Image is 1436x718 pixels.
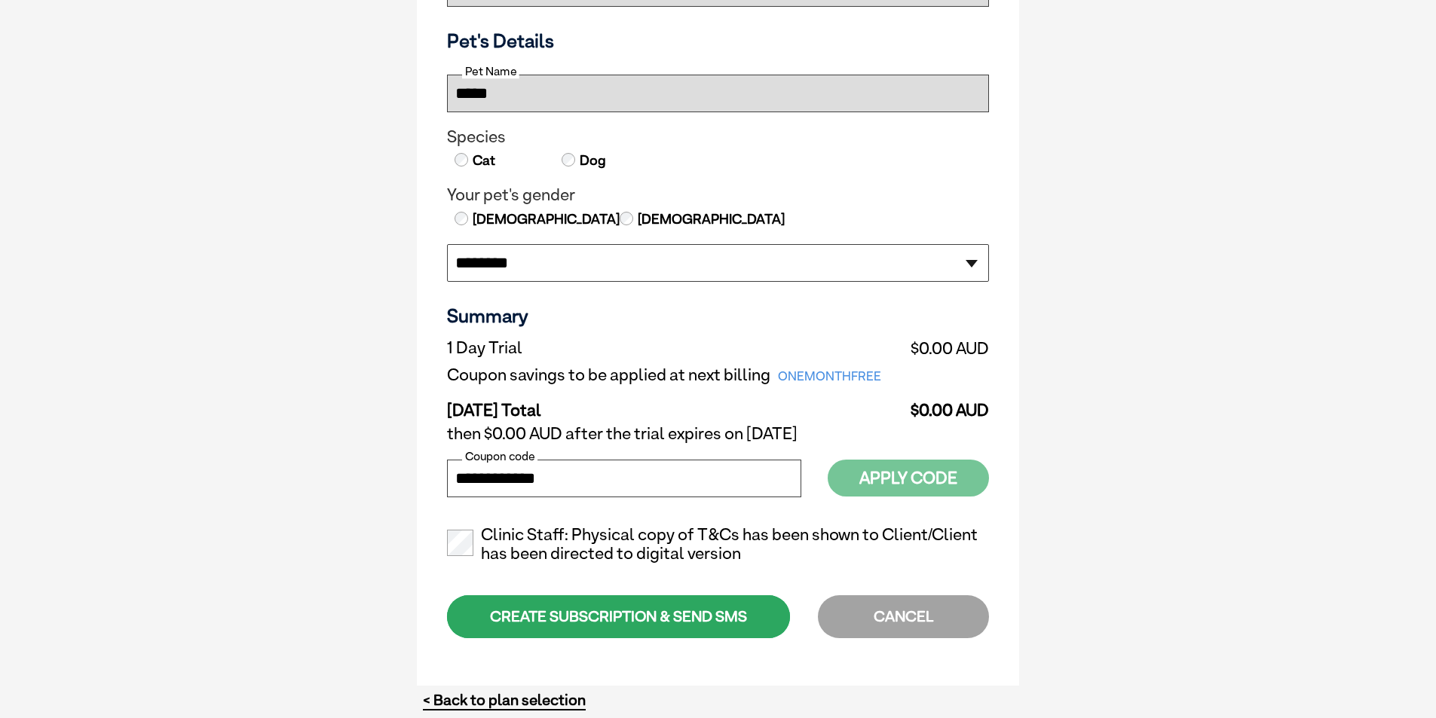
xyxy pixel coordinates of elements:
button: Apply Code [828,460,989,496]
h3: Summary [447,304,989,327]
td: 1 Day Trial [447,335,905,362]
label: Coupon code [462,450,537,463]
a: < Back to plan selection [423,691,586,710]
td: $0.00 AUD [905,389,989,420]
h3: Pet's Details [441,29,995,52]
legend: Your pet's gender [447,185,989,205]
label: Clinic Staff: Physical copy of T&Cs has been shown to Client/Client has been directed to digital ... [447,525,989,564]
input: Clinic Staff: Physical copy of T&Cs has been shown to Client/Client has been directed to digital ... [447,530,473,556]
td: [DATE] Total [447,389,905,420]
legend: Species [447,127,989,147]
div: CANCEL [818,595,989,638]
div: CREATE SUBSCRIPTION & SEND SMS [447,595,790,638]
td: $0.00 AUD [905,335,989,362]
td: then $0.00 AUD after the trial expires on [DATE] [447,420,989,448]
span: ONEMONTHFREE [770,366,889,387]
td: Coupon savings to be applied at next billing [447,362,905,389]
